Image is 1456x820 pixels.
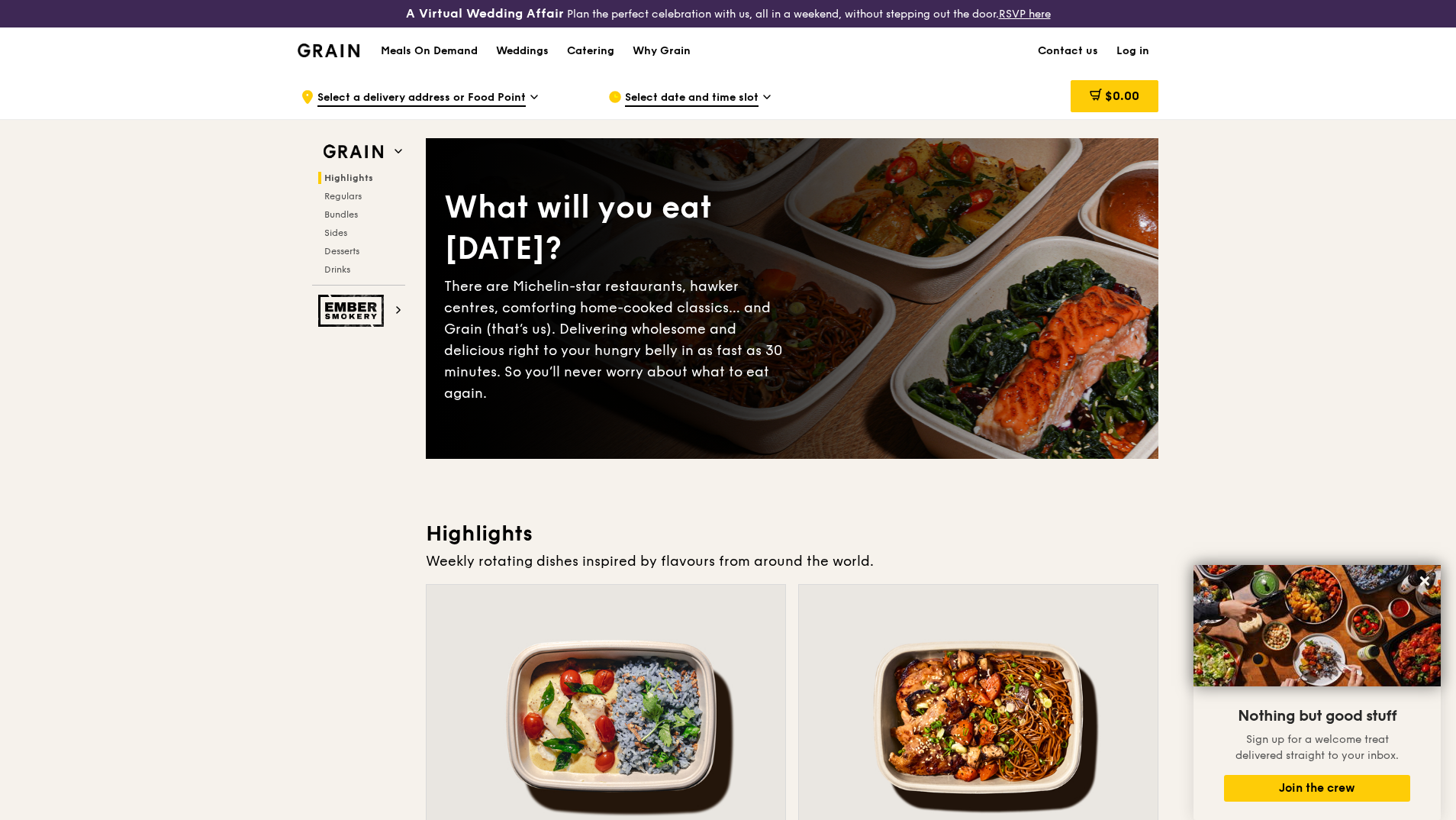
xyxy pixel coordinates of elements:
span: Nothing but good stuff [1238,707,1396,725]
h3: A Virtual Wedding Affair [406,6,564,21]
a: Why Grain [623,28,700,74]
div: What will you eat [DATE]? [444,187,792,270]
span: Bundles [324,209,358,220]
div: Plan the perfect celebration with us, all in a weekend, without stepping out the door. [288,6,1168,21]
span: Highlights [324,173,373,183]
a: Log in [1107,28,1158,74]
img: Grain [298,44,359,57]
h1: Meals On Demand [381,44,478,59]
a: Contact us [1029,28,1107,74]
span: Select a delivery address or Food Point [317,90,526,107]
img: Grain web logo [318,138,388,166]
span: Sides [324,228,347,238]
div: Weddings [496,28,549,74]
span: Select date and time slot [625,90,759,107]
button: Join the crew [1224,775,1410,802]
a: Catering [558,28,623,74]
button: Close [1413,569,1437,593]
div: Weekly rotating dishes inspired by flavours from around the world. [426,550,1158,572]
span: Drinks [324,264,350,275]
img: Ember Smokery web logo [318,295,388,327]
span: Desserts [324,246,359,257]
div: Catering [567,28,614,74]
a: Weddings [487,28,558,74]
div: Why Grain [633,28,691,74]
div: There are Michelin-star restaurants, hawker centres, comforting home-cooked classics… and Grain (... [444,276,792,404]
img: DSC07876-Edit02-Large.jpeg [1193,565,1441,686]
span: Regulars [324,191,362,202]
a: GrainGrain [298,27,359,73]
a: RSVP here [999,8,1051,21]
span: Sign up for a welcome treat delivered straight to your inbox. [1235,733,1399,762]
h3: Highlights [426,520,1158,547]
span: $0.00 [1105,89,1139,103]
